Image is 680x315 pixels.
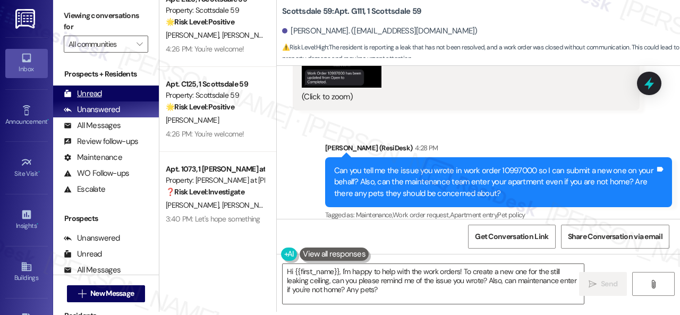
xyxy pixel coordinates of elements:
[282,42,680,65] span: : The resident is reporting a leak that has not been resolved, and a work order was closed withou...
[64,7,148,36] label: Viewing conversations for
[166,129,244,139] div: 4:26 PM: You're welcome!
[5,258,48,286] a: Buildings
[166,44,244,54] div: 4:26 PM: You're welcome!
[282,43,328,52] strong: ⚠️ Risk Level: High
[64,233,120,244] div: Unanswered
[64,120,121,131] div: All Messages
[568,231,662,242] span: Share Conversation via email
[579,272,627,296] button: Send
[69,36,131,53] input: All communities
[166,17,234,27] strong: 🌟 Risk Level: Positive
[282,6,421,17] b: Scottsdale 59: Apt. G111, 1 Scottsdale 59
[222,30,275,40] span: [PERSON_NAME]
[137,40,142,48] i: 
[64,249,102,260] div: Unread
[47,116,49,124] span: •
[166,200,222,210] span: [PERSON_NAME]
[468,225,555,249] button: Get Conversation Link
[166,30,222,40] span: [PERSON_NAME]
[325,207,672,223] div: Tagged as:
[356,210,393,219] span: Maintenance ,
[166,115,219,125] span: [PERSON_NAME]
[283,264,584,304] textarea: Hi {{first_name}}, I'm happy to help with the work orders! To create a new one for the still leak...
[166,214,260,224] div: 3:40 PM: Let's hope something
[78,290,86,298] i: 
[302,91,623,103] div: (Click to zoom)
[282,25,478,37] div: [PERSON_NAME]. ([EMAIL_ADDRESS][DOMAIN_NAME])
[649,280,657,288] i: 
[64,136,138,147] div: Review follow-ups
[67,285,146,302] button: New Message
[64,184,105,195] div: Escalate
[561,225,669,249] button: Share Conversation via email
[38,168,40,176] span: •
[5,154,48,182] a: Site Visit •
[601,278,617,290] span: Send
[90,288,134,299] span: New Message
[37,220,38,228] span: •
[393,210,450,219] span: Work order request ,
[166,90,264,101] div: Property: Scottsdale 59
[497,210,525,219] span: Pet policy
[64,88,102,99] div: Unread
[589,280,597,288] i: 
[53,69,159,80] div: Prospects + Residents
[475,231,548,242] span: Get Conversation Link
[166,187,244,197] strong: ❓ Risk Level: Investigate
[222,200,275,210] span: [PERSON_NAME]
[5,206,48,234] a: Insights •
[412,142,438,154] div: 4:28 PM
[166,79,264,90] div: Apt. C125, 1 Scottsdale 59
[325,142,672,157] div: [PERSON_NAME] (ResiDesk)
[53,213,159,224] div: Prospects
[166,164,264,175] div: Apt. 1073, 1 [PERSON_NAME] at [PERSON_NAME]
[64,104,120,115] div: Unanswered
[334,165,655,199] div: Can you tell me the issue you wrote in work order 10997000 so I can submit a new one on your beha...
[166,175,264,186] div: Property: [PERSON_NAME] at [PERSON_NAME]
[5,49,48,78] a: Inbox
[166,102,234,112] strong: 🌟 Risk Level: Positive
[450,210,498,219] span: Apartment entry ,
[64,152,122,163] div: Maintenance
[64,265,121,276] div: All Messages
[15,9,37,29] img: ResiDesk Logo
[64,168,129,179] div: WO Follow-ups
[166,5,264,16] div: Property: Scottsdale 59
